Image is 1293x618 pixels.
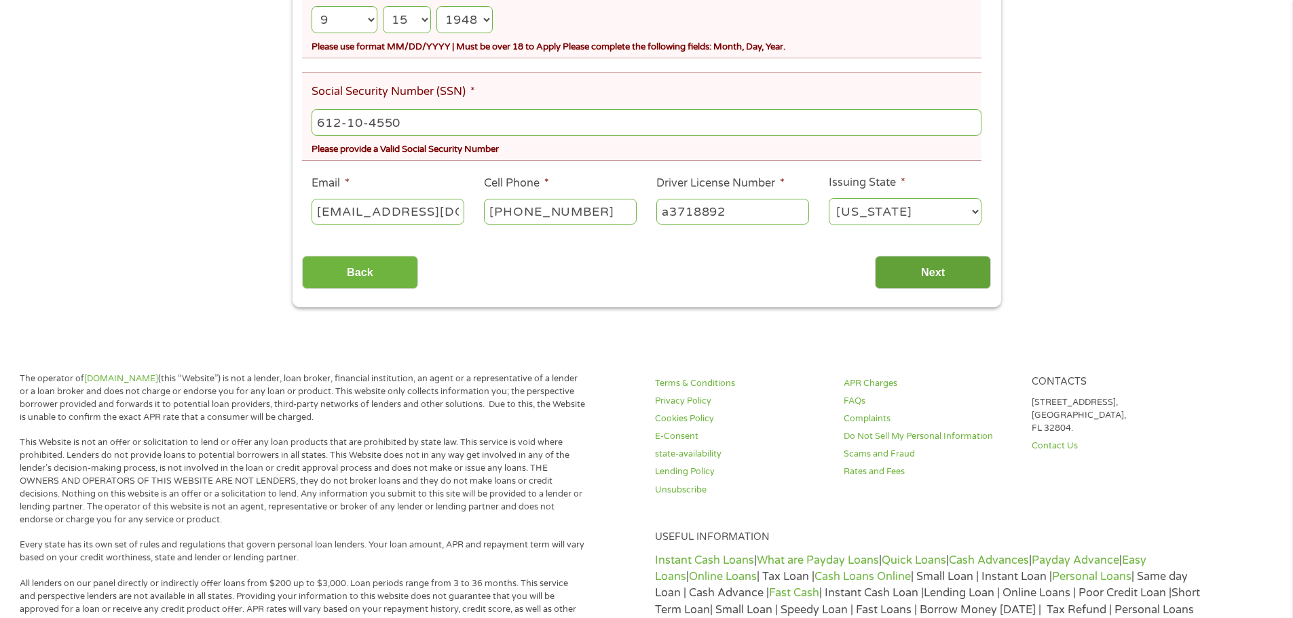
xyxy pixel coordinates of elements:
[656,176,785,191] label: Driver License Number
[20,539,586,564] p: Every state has its own set of rules and regulations that govern personal loan lenders. Your loan...
[844,377,1016,390] a: APR Charges
[312,109,981,135] input: 078-05-1120
[844,465,1016,478] a: Rates and Fees
[20,372,586,424] p: The operator of (this “Website”) is not a lender, loan broker, financial institution, an agent or...
[312,199,464,225] input: john@gmail.com
[484,176,549,191] label: Cell Phone
[757,554,879,567] a: What are Payday Loans
[655,395,827,408] a: Privacy Policy
[312,138,981,156] div: Please provide a Valid Social Security Number
[484,199,637,225] input: (541) 754-3010
[829,176,905,190] label: Issuing State
[1032,376,1204,389] h4: Contacts
[875,256,991,289] input: Next
[655,377,827,390] a: Terms & Conditions
[1032,440,1204,452] a: Contact Us
[312,36,981,54] div: Please use format MM/DD/YYYY | Must be over 18 to Apply Please complete the following fields: Mon...
[814,570,911,583] a: Cash Loans Online
[302,256,418,289] input: Back
[655,554,754,567] a: Instant Cash Loans
[1032,554,1119,567] a: Payday Advance
[689,570,757,583] a: Online Loans
[844,448,1016,461] a: Scams and Fraud
[84,373,158,384] a: [DOMAIN_NAME]
[844,395,1016,408] a: FAQs
[844,430,1016,443] a: Do Not Sell My Personal Information
[655,448,827,461] a: state-availability
[655,465,827,478] a: Lending Policy
[844,412,1016,425] a: Complaints
[655,430,827,443] a: E-Consent
[655,484,827,497] a: Unsubscribe
[312,176,350,191] label: Email
[655,412,827,425] a: Cookies Policy
[949,554,1029,567] a: Cash Advances
[1032,396,1204,435] p: [STREET_ADDRESS], [GEOGRAPHIC_DATA], FL 32804.
[312,85,475,99] label: Social Security Number (SSN)
[882,554,946,567] a: Quick Loans
[769,586,819,600] a: Fast Cash
[20,436,586,526] p: This Website is not an offer or solicitation to lend or offer any loan products that are prohibit...
[1052,570,1131,583] a: Personal Loans
[655,531,1204,544] h4: Useful Information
